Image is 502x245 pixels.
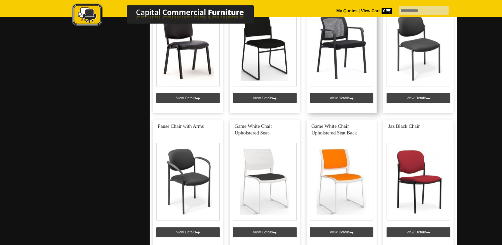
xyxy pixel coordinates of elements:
[382,8,392,14] span: 0
[54,3,286,30] a: Capital Commercial Furniture Logo
[336,9,358,13] a: My Quotes
[360,9,392,13] a: View Cart0
[54,3,286,28] img: Capital Commercial Furniture Logo
[361,9,392,13] strong: View Cart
